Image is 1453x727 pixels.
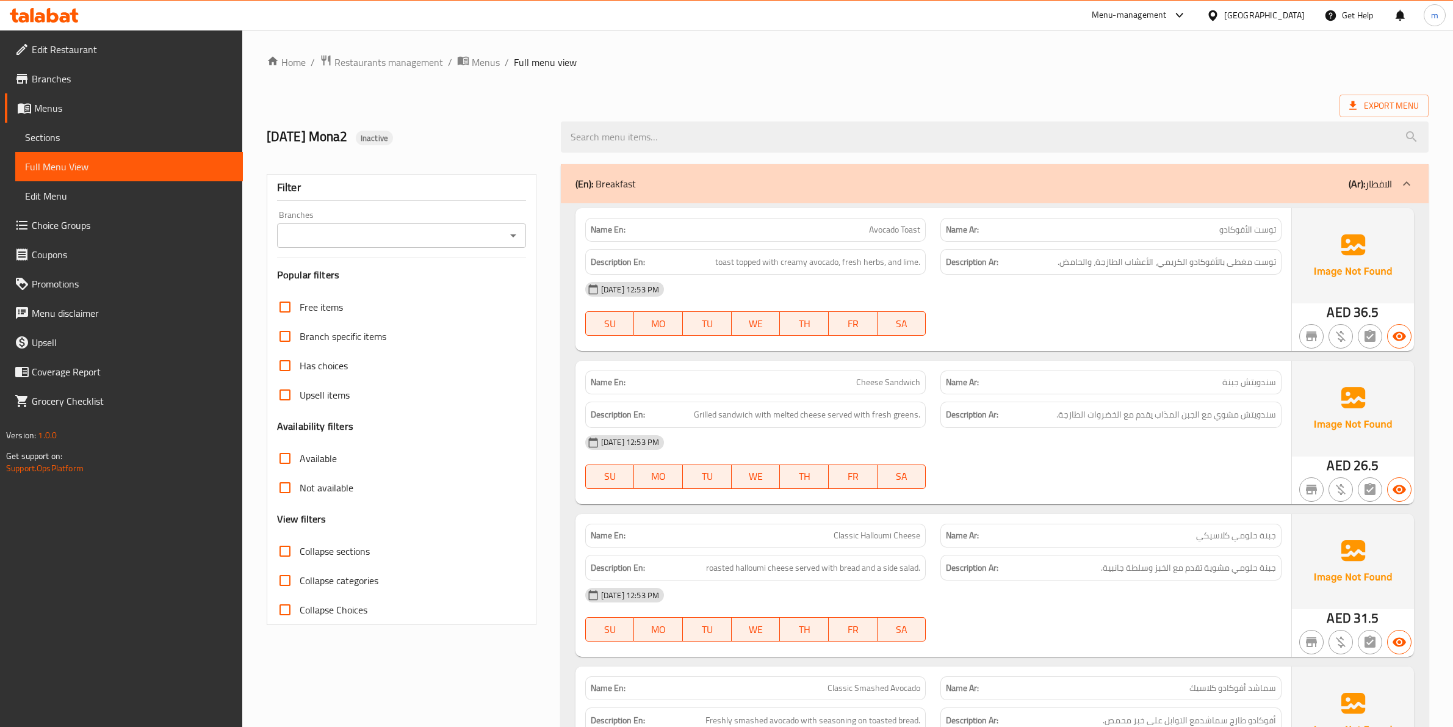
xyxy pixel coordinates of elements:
[25,130,233,145] span: Sections
[1329,630,1353,654] button: Purchased item
[634,311,683,336] button: MO
[882,468,921,485] span: SA
[585,311,635,336] button: SU
[683,311,732,336] button: TU
[591,223,626,236] strong: Name En:
[596,284,664,295] span: [DATE] 12:53 PM
[1387,324,1412,349] button: Available
[737,315,776,333] span: WE
[5,298,243,328] a: Menu disclaimer
[591,315,630,333] span: SU
[683,617,732,642] button: TU
[38,427,57,443] span: 1.0.0
[5,64,243,93] a: Branches
[277,512,326,526] h3: View filters
[785,315,824,333] span: TH
[596,436,664,448] span: [DATE] 12:53 PM
[25,159,233,174] span: Full Menu View
[946,255,998,270] strong: Description Ar:
[267,128,546,146] h2: [DATE] Mona2
[1327,300,1350,324] span: AED
[591,621,630,638] span: SU
[277,268,526,282] h3: Popular filters
[267,54,1429,70] nav: breadcrumb
[1299,477,1324,502] button: Not branch specific item
[591,407,645,422] strong: Description En:
[1058,255,1276,270] span: توست مغطى بالأفوكادو الكريمي، الأعشاب الطازجة، والحامض.
[32,364,233,379] span: Coverage Report
[829,617,878,642] button: FR
[320,54,443,70] a: Restaurants management
[882,621,921,638] span: SA
[882,315,921,333] span: SA
[5,269,243,298] a: Promotions
[1431,9,1438,22] span: m
[1387,477,1412,502] button: Available
[694,407,920,422] span: Grilled sandwich with melted cheese served with fresh greens.
[1327,606,1350,630] span: AED
[639,315,678,333] span: MO
[5,357,243,386] a: Coverage Report
[300,329,386,344] span: Branch specific items
[575,176,636,191] p: Breakfast
[300,480,353,495] span: Not available
[5,35,243,64] a: Edit Restaurant
[1358,324,1382,349] button: Not has choices
[591,682,626,695] strong: Name En:
[591,468,630,485] span: SU
[878,465,926,489] button: SA
[277,175,526,201] div: Filter
[1339,95,1429,117] span: Export Menu
[591,376,626,389] strong: Name En:
[448,55,452,70] li: /
[1224,9,1305,22] div: [GEOGRAPHIC_DATA]
[785,468,824,485] span: TH
[780,465,829,489] button: TH
[732,311,781,336] button: WE
[32,394,233,408] span: Grocery Checklist
[1219,223,1276,236] span: توست الأفوكادو
[1358,630,1382,654] button: Not has choices
[639,621,678,638] span: MO
[1329,477,1353,502] button: Purchased item
[878,311,926,336] button: SA
[737,468,776,485] span: WE
[591,255,645,270] strong: Description En:
[575,175,593,193] b: (En):
[311,55,315,70] li: /
[834,315,873,333] span: FR
[15,181,243,211] a: Edit Menu
[5,240,243,269] a: Coupons
[634,617,683,642] button: MO
[688,621,727,638] span: TU
[1349,176,1392,191] p: الافطار
[356,132,393,144] span: Inactive
[1222,376,1276,389] span: سندويتش جبنة
[300,451,337,466] span: Available
[1349,98,1419,114] span: Export Menu
[505,227,522,244] button: Open
[32,42,233,57] span: Edit Restaurant
[591,529,626,542] strong: Name En:
[1196,529,1276,542] span: جبنة حلومي كلاسيكي
[300,573,378,588] span: Collapse categories
[514,55,577,70] span: Full menu view
[356,131,393,145] div: Inactive
[639,468,678,485] span: MO
[591,560,645,576] strong: Description En:
[300,602,367,617] span: Collapse Choices
[1101,560,1276,576] span: جبنة حلومي مشوية تقدم مع الخبز وسلطة جانبية.
[834,529,920,542] span: Classic Halloumi Cheese
[5,328,243,357] a: Upsell
[827,682,920,695] span: Classic Smashed Avocado
[561,164,1429,203] div: (En): Breakfast(Ar):الافطار
[585,465,635,489] button: SU
[1387,630,1412,654] button: Available
[5,211,243,240] a: Choice Groups
[300,388,350,402] span: Upsell items
[946,223,979,236] strong: Name Ar:
[32,277,233,291] span: Promotions
[946,407,998,422] strong: Description Ar:
[15,152,243,181] a: Full Menu View
[1349,175,1365,193] b: (Ar):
